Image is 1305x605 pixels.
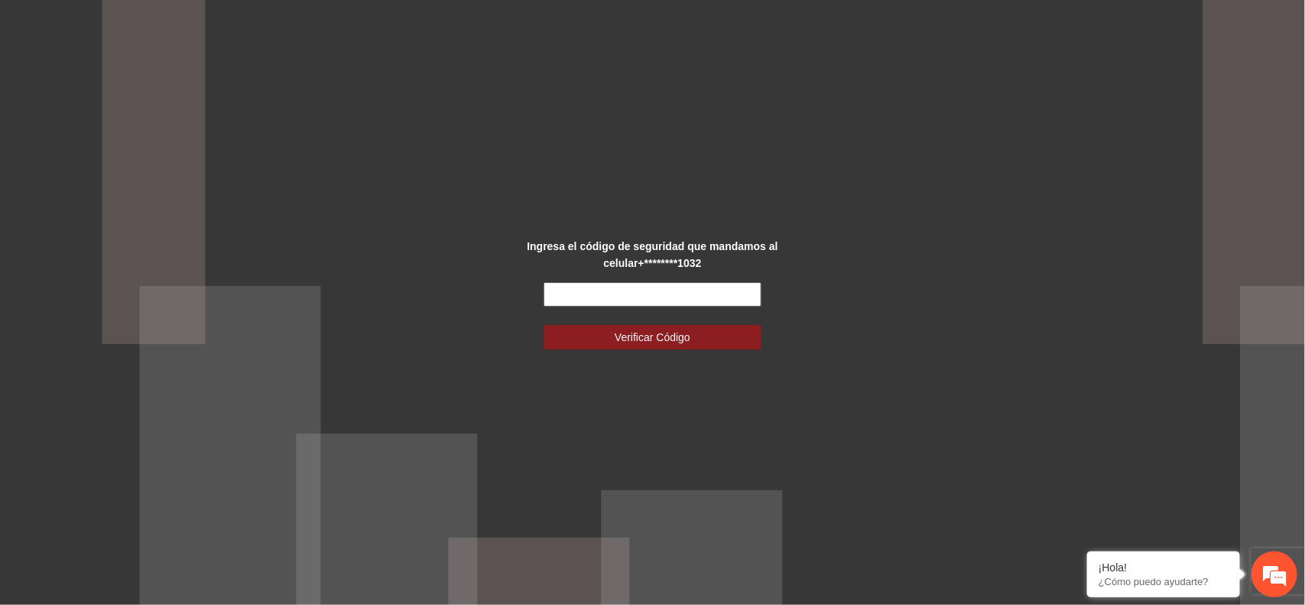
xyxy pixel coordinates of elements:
[89,204,211,359] span: Estamos en línea.
[615,329,690,346] span: Verificar Código
[1099,561,1229,574] div: ¡Hola!
[80,78,257,98] div: Chatee con nosotros ahora
[544,325,761,350] button: Verificar Código
[527,240,777,269] strong: Ingresa el código de seguridad que mandamos al celular +********1032
[251,8,287,44] div: Minimizar ventana de chat en vivo
[8,418,291,471] textarea: Escriba su mensaje y pulse “Intro”
[1099,576,1229,587] p: ¿Cómo puedo ayudarte?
